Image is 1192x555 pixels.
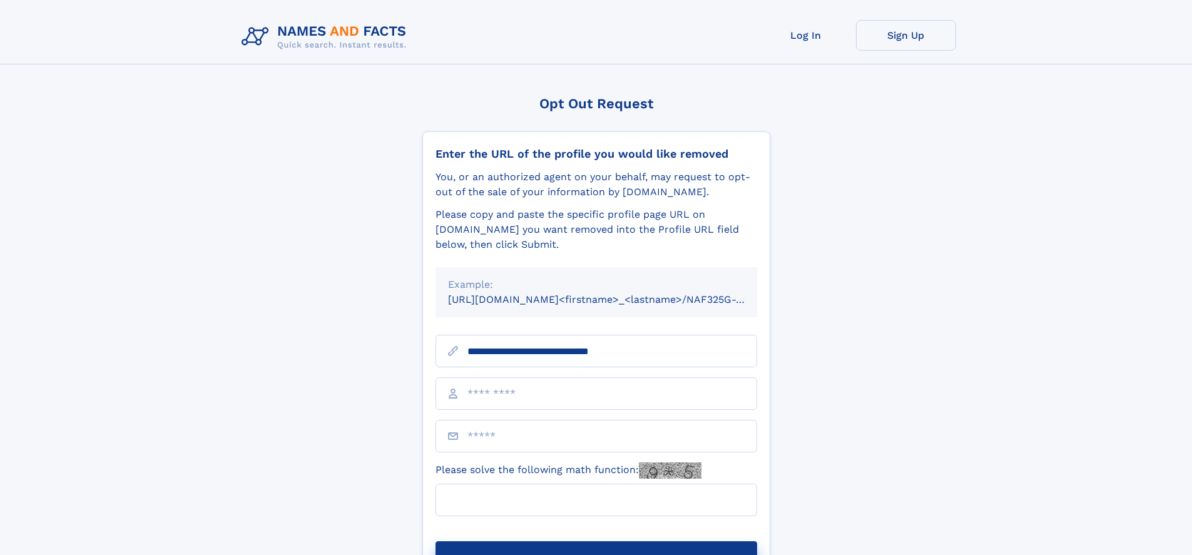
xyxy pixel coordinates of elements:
a: Log In [756,20,856,51]
a: Sign Up [856,20,956,51]
label: Please solve the following math function: [436,462,701,479]
div: Please copy and paste the specific profile page URL on [DOMAIN_NAME] you want removed into the Pr... [436,207,757,252]
div: Example: [448,277,745,292]
div: Enter the URL of the profile you would like removed [436,147,757,161]
div: You, or an authorized agent on your behalf, may request to opt-out of the sale of your informatio... [436,170,757,200]
img: Logo Names and Facts [237,20,417,54]
div: Opt Out Request [422,96,770,111]
small: [URL][DOMAIN_NAME]<firstname>_<lastname>/NAF325G-xxxxxxxx [448,293,781,305]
